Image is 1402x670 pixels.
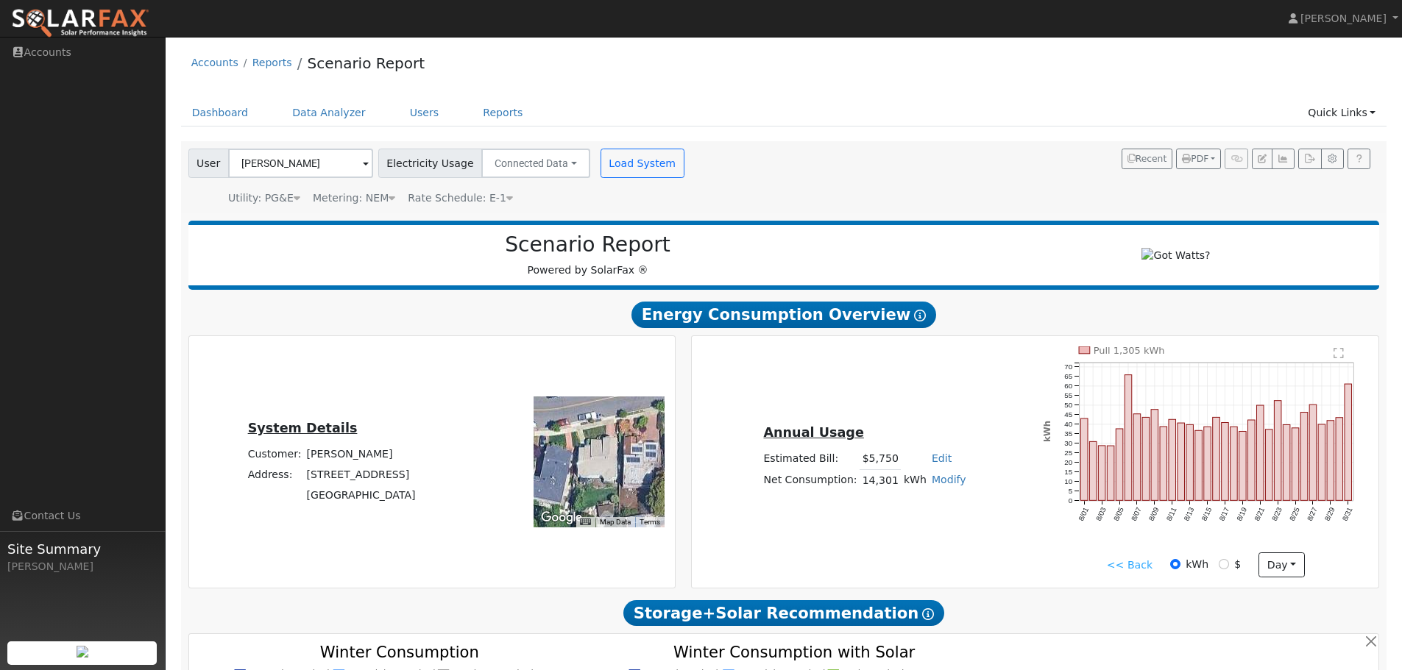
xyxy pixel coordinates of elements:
[1170,559,1180,569] input: kWh
[580,517,590,527] button: Keyboard shortcuts
[1042,421,1052,442] text: kWh
[11,8,149,39] img: SolarFax
[1204,427,1211,500] rect: onclick=""
[537,508,586,527] a: Open this area in Google Maps (opens a new window)
[1069,496,1073,505] text: 0
[1065,439,1073,447] text: 30
[188,149,229,178] span: User
[378,149,482,178] span: Electricity Usage
[228,190,300,206] div: Utility: PG&E
[1275,401,1282,501] rect: onclick=""
[1319,424,1326,501] rect: onclick=""
[1239,432,1247,501] rect: onclick=""
[1077,506,1090,522] text: 8/01
[1099,446,1106,501] rect: onclick=""
[1253,506,1267,522] text: 8/21
[600,517,631,527] button: Map Data
[860,469,901,491] td: 14,301
[1107,557,1153,573] a: << Back
[1345,384,1353,500] rect: onclick=""
[1222,423,1229,501] rect: onclick=""
[1266,430,1273,501] rect: onclick=""
[1130,506,1143,522] text: 8/07
[537,508,586,527] img: Google
[1065,401,1073,409] text: 50
[304,485,418,506] td: [GEOGRAPHIC_DATA]
[1069,487,1073,495] text: 5
[1125,375,1133,501] rect: onclick=""
[399,99,450,126] a: Users
[1151,410,1158,501] rect: onclick=""
[1065,410,1073,418] text: 45
[1200,506,1214,522] text: 8/15
[7,559,157,574] div: [PERSON_NAME]
[1252,149,1272,169] button: Edit User
[1065,477,1073,485] text: 10
[1272,149,1295,169] button: Multi-Series Graph
[1122,149,1173,169] button: Recent
[1065,372,1073,380] text: 65
[1234,557,1241,572] label: $
[248,421,358,435] u: System Details
[1298,149,1321,169] button: Export Interval Data
[1147,506,1161,522] text: 8/09
[640,518,660,526] a: Terms (opens in new tab)
[1257,405,1264,500] rect: onclick=""
[1284,425,1291,501] rect: onclick=""
[761,469,860,491] td: Net Consumption:
[1116,429,1124,500] rect: onclick=""
[1094,506,1108,522] text: 8/03
[472,99,534,126] a: Reports
[181,99,260,126] a: Dashboard
[932,452,952,464] a: Edit
[1301,413,1309,501] rect: onclick=""
[1169,419,1176,500] rect: onclick=""
[1236,506,1249,522] text: 8/19
[1134,414,1141,501] rect: onclick=""
[7,539,157,559] span: Site Summary
[761,449,860,470] td: Estimated Bill:
[1336,418,1344,501] rect: onclick=""
[1112,506,1125,522] text: 8/05
[1271,506,1284,522] text: 8/23
[1183,506,1196,522] text: 8/13
[320,643,479,661] text: Winter Consumption
[281,99,377,126] a: Data Analyzer
[1297,99,1387,126] a: Quick Links
[1341,506,1354,522] text: 8/31
[196,232,980,278] div: Powered by SolarFax ®
[1323,506,1336,522] text: 8/29
[1292,428,1300,501] rect: onclick=""
[1065,363,1073,371] text: 70
[1348,149,1370,169] a: Help Link
[1142,418,1150,501] rect: onclick=""
[1065,391,1073,399] text: 55
[245,464,304,485] td: Address:
[228,149,373,178] input: Select a User
[922,608,934,620] i: Show Help
[1306,506,1319,522] text: 8/27
[763,425,863,440] u: Annual Usage
[1160,427,1167,500] rect: onclick=""
[313,190,395,206] div: Metering: NEM
[1065,449,1073,457] text: 25
[304,464,418,485] td: [STREET_ADDRESS]
[1248,420,1256,500] rect: onclick=""
[1186,557,1208,572] label: kWh
[1328,421,1335,501] rect: onclick=""
[1231,427,1238,500] rect: onclick=""
[1065,458,1073,466] text: 20
[1178,423,1185,500] rect: onclick=""
[1108,446,1115,500] rect: onclick=""
[932,474,966,485] a: Modify
[1213,418,1220,501] rect: onclick=""
[601,149,684,178] button: Load System
[1141,248,1210,263] img: Got Watts?
[1186,424,1194,500] rect: onclick=""
[1219,559,1229,569] input: $
[1094,345,1165,356] text: Pull 1,305 kWh
[203,232,972,257] h2: Scenario Report
[1300,13,1387,24] span: [PERSON_NAME]
[1065,420,1073,428] text: 40
[191,57,238,68] a: Accounts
